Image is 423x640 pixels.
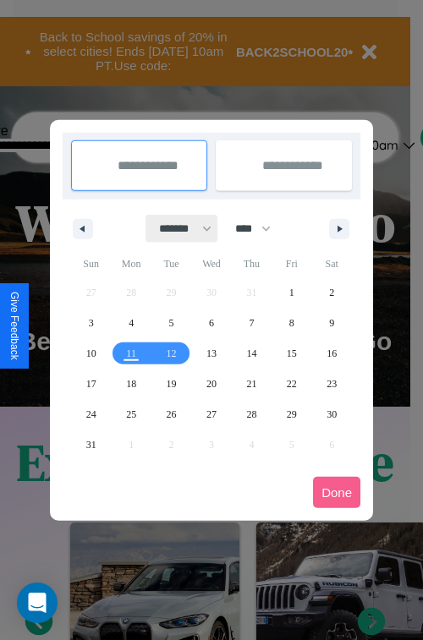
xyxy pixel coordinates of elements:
button: 30 [312,399,352,429]
button: 27 [191,399,231,429]
span: Thu [232,250,272,277]
button: 13 [191,338,231,369]
button: 23 [312,369,352,399]
button: 31 [71,429,111,460]
span: 9 [329,308,334,338]
button: 29 [272,399,311,429]
span: 14 [246,338,256,369]
span: 19 [167,369,177,399]
span: Tue [151,250,191,277]
span: 12 [167,338,177,369]
span: 20 [206,369,217,399]
button: 26 [151,399,191,429]
span: 25 [126,399,136,429]
button: 10 [71,338,111,369]
span: 10 [86,338,96,369]
span: 22 [287,369,297,399]
button: 20 [191,369,231,399]
button: 28 [232,399,272,429]
button: 12 [151,338,191,369]
span: Sun [71,250,111,277]
div: Give Feedback [8,292,20,360]
button: 1 [272,277,311,308]
button: 9 [312,308,352,338]
span: 29 [287,399,297,429]
span: 16 [327,338,337,369]
span: Fri [272,250,311,277]
button: 11 [111,338,151,369]
span: Wed [191,250,231,277]
span: 5 [169,308,174,338]
span: 18 [126,369,136,399]
span: 15 [287,338,297,369]
span: 3 [89,308,94,338]
button: 19 [151,369,191,399]
button: 25 [111,399,151,429]
button: 2 [312,277,352,308]
span: 28 [246,399,256,429]
span: Mon [111,250,151,277]
button: 21 [232,369,272,399]
span: 17 [86,369,96,399]
span: 8 [289,308,294,338]
span: 7 [249,308,254,338]
span: 13 [206,338,217,369]
span: 1 [289,277,294,308]
span: 23 [327,369,337,399]
button: 14 [232,338,272,369]
span: 2 [329,277,334,308]
span: 27 [206,399,217,429]
button: 22 [272,369,311,399]
span: 26 [167,399,177,429]
span: 4 [129,308,134,338]
span: 6 [209,308,214,338]
button: 4 [111,308,151,338]
button: 7 [232,308,272,338]
span: Sat [312,250,352,277]
button: 15 [272,338,311,369]
span: 30 [327,399,337,429]
span: 24 [86,399,96,429]
span: 21 [246,369,256,399]
button: 6 [191,308,231,338]
button: 17 [71,369,111,399]
button: 16 [312,338,352,369]
button: 24 [71,399,111,429]
button: 8 [272,308,311,338]
button: 5 [151,308,191,338]
span: 11 [126,338,136,369]
button: 18 [111,369,151,399]
span: 31 [86,429,96,460]
button: 3 [71,308,111,338]
button: Done [313,477,360,508]
div: Open Intercom Messenger [17,583,58,623]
